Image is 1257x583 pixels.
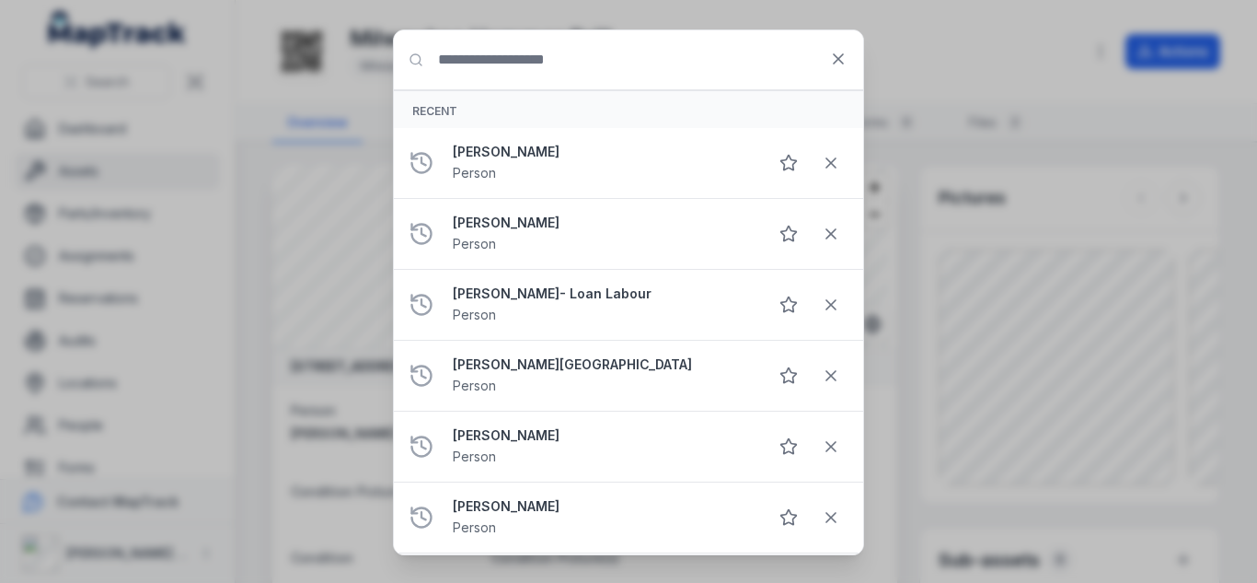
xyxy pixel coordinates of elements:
span: Person [453,449,496,464]
a: [PERSON_NAME]Person [453,497,753,538]
a: [PERSON_NAME]Person [453,426,753,467]
a: [PERSON_NAME][GEOGRAPHIC_DATA]Person [453,356,753,396]
strong: [PERSON_NAME]- Loan Labour [453,285,753,303]
a: [PERSON_NAME]- Loan LabourPerson [453,285,753,325]
span: Recent [412,104,457,118]
strong: [PERSON_NAME] [453,143,753,161]
strong: [PERSON_NAME] [453,426,753,445]
span: Person [453,519,496,535]
span: Person [453,378,496,393]
span: Person [453,307,496,322]
span: Person [453,165,496,181]
strong: [PERSON_NAME] [453,214,753,232]
strong: [PERSON_NAME] [453,497,753,516]
span: Person [453,236,496,251]
a: [PERSON_NAME]Person [453,143,753,183]
strong: [PERSON_NAME][GEOGRAPHIC_DATA] [453,356,753,374]
a: [PERSON_NAME]Person [453,214,753,254]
